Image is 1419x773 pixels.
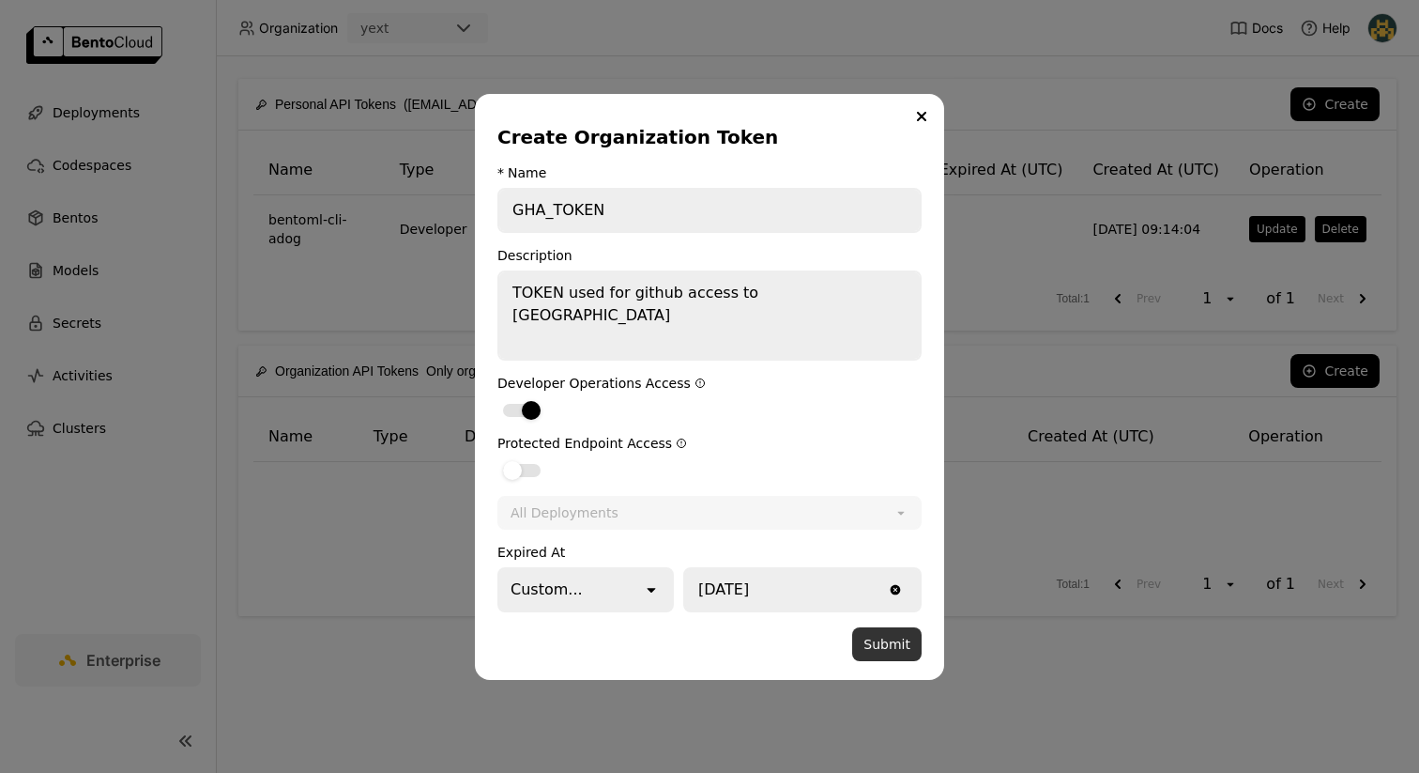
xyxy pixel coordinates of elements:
[685,569,884,611] input: Select a date.
[888,582,903,597] svg: Clear value
[511,503,618,522] div: All Deployments
[499,272,920,359] textarea: TOKEN used for github access to [GEOGRAPHIC_DATA]
[852,627,922,661] button: Submit
[642,580,661,599] svg: open
[508,165,546,180] div: Name
[497,545,922,560] div: Expired At
[910,105,933,128] button: Close
[511,579,583,601] div: Custom...
[620,503,622,522] input: Selected All Deployments.
[497,248,922,263] div: Description
[497,376,922,391] div: Developer Operations Access
[497,124,914,150] div: Create Organization Token
[893,505,908,520] svg: open
[475,94,944,680] div: dialog
[497,436,922,451] div: Protected Endpoint Access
